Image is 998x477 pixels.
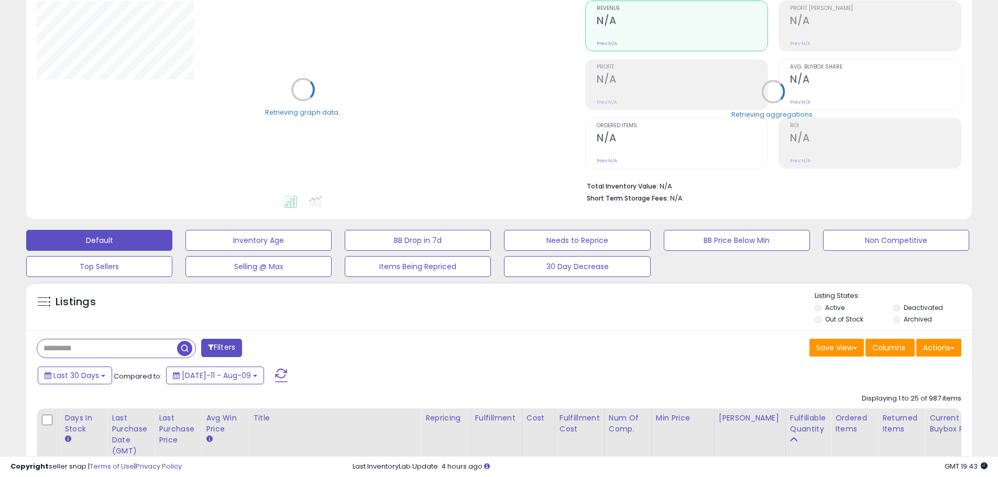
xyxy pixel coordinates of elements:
div: Ordered Items [835,413,873,435]
div: [PERSON_NAME] [719,413,781,424]
div: Fulfillable Quantity [790,413,826,435]
label: Active [825,303,845,312]
button: Actions [916,339,961,357]
div: Returned Items [882,413,920,435]
div: Retrieving aggregations.. [731,109,816,119]
button: Columns [865,339,915,357]
div: Min Price [656,413,710,424]
button: [DATE]-11 - Aug-09 [166,367,264,384]
div: Days In Stock [64,413,103,435]
small: Avg Win Price. [206,435,212,444]
strong: Copyright [10,461,49,471]
button: Save View [809,339,864,357]
span: Compared to: [114,371,162,381]
button: 30 Day Decrease [504,256,650,277]
div: Num of Comp. [609,413,647,435]
button: Default [26,230,172,251]
button: Inventory Age [185,230,332,251]
div: Repricing [425,413,466,424]
div: Fulfillment Cost [560,413,600,435]
label: Out of Stock [825,315,863,324]
button: Items Being Repriced [345,256,491,277]
div: Last Purchase Price [159,413,197,446]
div: seller snap | | [10,462,182,472]
button: BB Price Below Min [664,230,810,251]
button: Filters [201,339,242,357]
div: Last Purchase Date (GMT) [112,413,150,457]
small: Days In Stock. [64,435,71,444]
label: Deactivated [904,303,943,312]
a: Terms of Use [90,461,134,471]
div: Avg Win Price [206,413,244,435]
a: Privacy Policy [136,461,182,471]
h5: Listings [56,295,96,309]
span: [DATE]-11 - Aug-09 [182,370,251,381]
button: Last 30 Days [38,367,112,384]
span: Columns [872,342,905,353]
span: 2025-09-9 19:43 GMT [945,461,988,471]
button: Non Competitive [823,230,969,251]
div: Title [253,413,416,424]
div: Displaying 1 to 25 of 987 items [862,394,961,404]
label: Archived [904,315,932,324]
div: Fulfillment [475,413,518,424]
div: Last InventoryLab Update: 4 hours ago. [353,462,988,472]
span: Last 30 Days [53,370,99,381]
button: Selling @ Max [185,256,332,277]
button: Needs to Reprice [504,230,650,251]
div: Retrieving graph data.. [265,107,342,117]
p: Listing States: [815,291,972,301]
button: Top Sellers [26,256,172,277]
div: Current Buybox Price [929,413,983,435]
button: BB Drop in 7d [345,230,491,251]
div: Cost [527,413,551,424]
